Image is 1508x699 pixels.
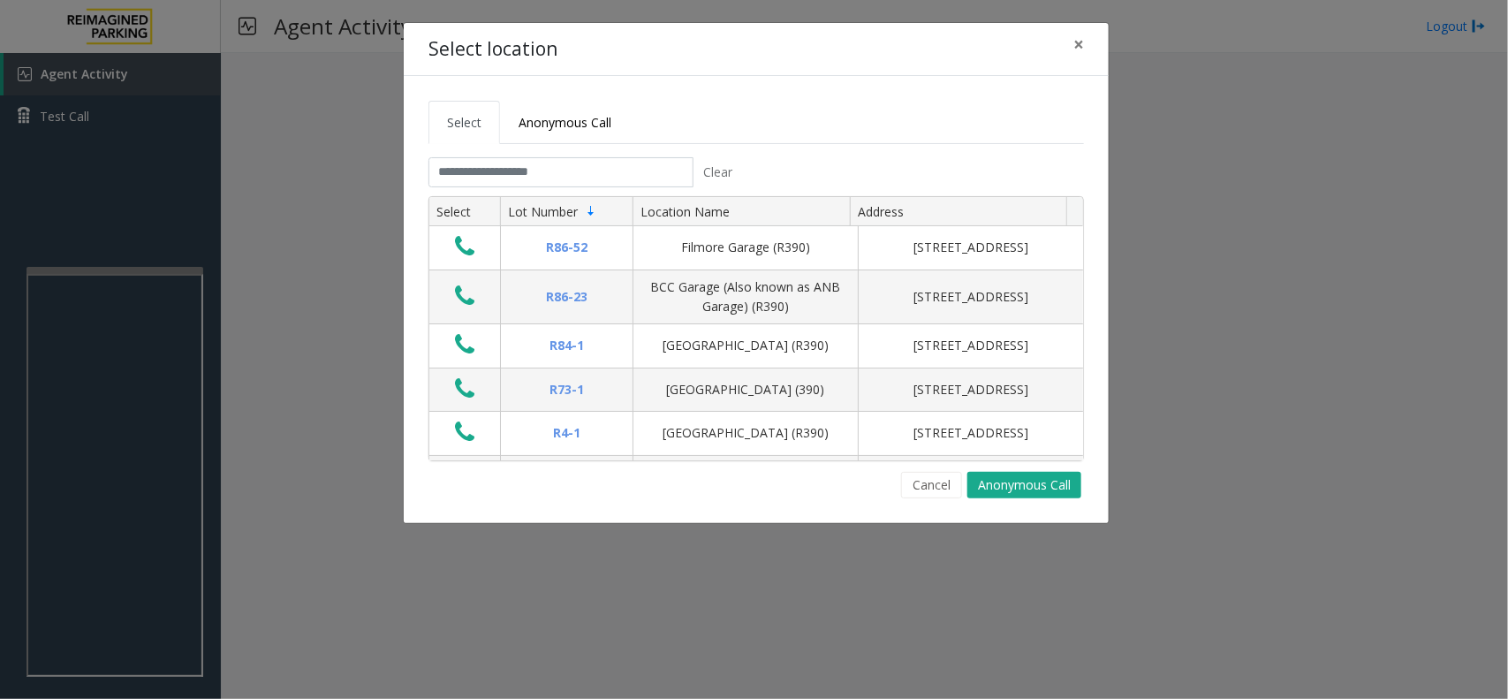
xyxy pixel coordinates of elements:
[644,238,847,257] div: Filmore Garage (R390)
[512,238,622,257] div: R86-52
[512,336,622,355] div: R84-1
[901,472,962,498] button: Cancel
[512,423,622,443] div: R4-1
[428,101,1084,144] ul: Tabs
[429,197,1083,460] div: Data table
[519,114,611,131] span: Anonymous Call
[858,203,904,220] span: Address
[644,423,847,443] div: [GEOGRAPHIC_DATA] (R390)
[584,204,598,218] span: Sortable
[640,203,730,220] span: Location Name
[508,203,578,220] span: Lot Number
[869,380,1072,399] div: [STREET_ADDRESS]
[869,423,1072,443] div: [STREET_ADDRESS]
[869,287,1072,307] div: [STREET_ADDRESS]
[869,336,1072,355] div: [STREET_ADDRESS]
[428,35,557,64] h4: Select location
[644,277,847,317] div: BCC Garage (Also known as ANB Garage) (R390)
[512,380,622,399] div: R73-1
[693,157,743,187] button: Clear
[1061,23,1096,66] button: Close
[512,287,622,307] div: R86-23
[967,472,1081,498] button: Anonymous Call
[447,114,481,131] span: Select
[644,336,847,355] div: [GEOGRAPHIC_DATA] (R390)
[869,238,1072,257] div: [STREET_ADDRESS]
[1073,32,1084,57] span: ×
[429,197,500,227] th: Select
[644,380,847,399] div: [GEOGRAPHIC_DATA] (390)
